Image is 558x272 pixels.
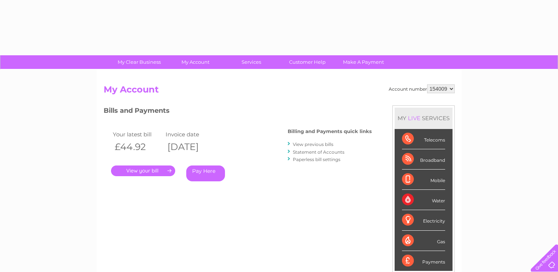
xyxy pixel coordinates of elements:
[164,139,217,154] th: [DATE]
[402,231,445,251] div: Gas
[293,142,333,147] a: View previous bills
[221,55,282,69] a: Services
[165,55,226,69] a: My Account
[164,129,217,139] td: Invoice date
[402,149,445,170] div: Broadband
[186,165,225,181] a: Pay Here
[104,84,455,98] h2: My Account
[109,55,170,69] a: My Clear Business
[402,170,445,190] div: Mobile
[288,129,372,134] h4: Billing and Payments quick links
[389,84,455,93] div: Account number
[395,108,453,129] div: MY SERVICES
[277,55,338,69] a: Customer Help
[111,139,164,154] th: £44.92
[402,210,445,230] div: Electricity
[111,165,175,176] a: .
[333,55,394,69] a: Make A Payment
[293,157,340,162] a: Paperless bill settings
[104,105,372,118] h3: Bills and Payments
[111,129,164,139] td: Your latest bill
[402,129,445,149] div: Telecoms
[406,115,422,122] div: LIVE
[402,190,445,210] div: Water
[402,251,445,271] div: Payments
[293,149,344,155] a: Statement of Accounts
